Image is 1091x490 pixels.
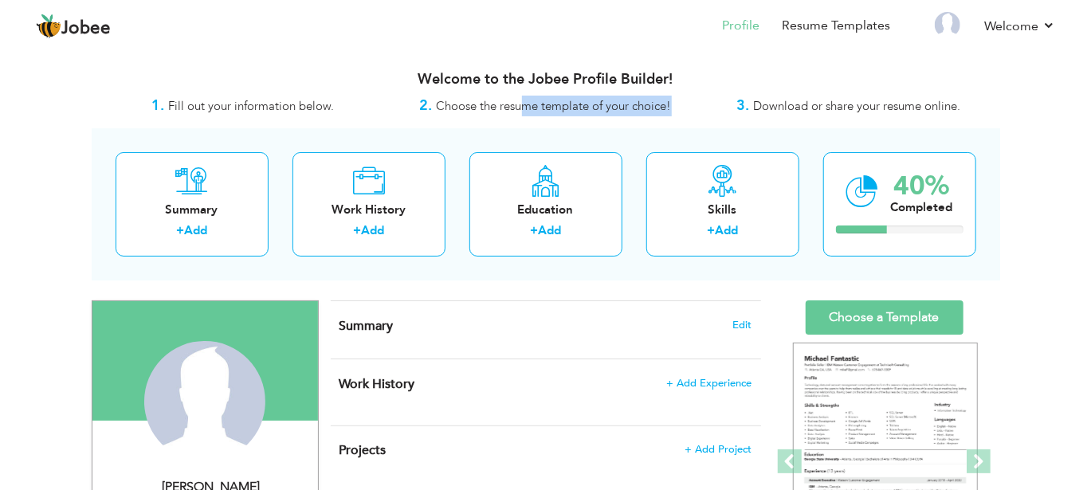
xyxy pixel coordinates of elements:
img: jobee.io [36,14,61,39]
span: Summary [339,317,393,335]
div: Summary [128,202,256,218]
label: + [353,222,361,239]
span: Jobee [61,20,111,37]
h3: Welcome to the Jobee Profile Builder! [92,72,1000,88]
span: Work History [339,375,414,393]
a: Resume Templates [782,17,890,35]
a: Jobee [36,14,111,39]
h4: This helps to highlight the project, tools and skills you have worked on. [339,442,752,458]
span: Fill out your information below. [168,98,334,114]
a: Add [184,222,207,238]
span: + Add Experience [667,378,752,389]
img: Nimarta Athwani [144,341,265,462]
span: Projects [339,441,386,459]
div: Work History [305,202,433,218]
img: Profile Img [935,12,960,37]
strong: 1. [151,96,164,116]
a: Add [538,222,561,238]
label: + [530,222,538,239]
span: + Add Project [685,444,752,455]
strong: 3. [736,96,749,116]
a: Choose a Template [806,300,963,335]
span: Choose the resume template of your choice! [437,98,672,114]
label: + [176,222,184,239]
div: Education [482,202,610,218]
span: Edit [733,319,752,331]
h4: Adding a summary is a quick and easy way to highlight your experience and interests. [339,318,752,334]
div: Completed [891,199,953,216]
span: Download or share your resume online. [753,98,960,114]
div: 40% [891,173,953,199]
h4: This helps to show the companies you have worked for. [339,376,752,392]
a: Welcome [984,17,1055,36]
label: + [707,222,715,239]
a: Add [361,222,384,238]
div: Skills [659,202,787,218]
a: Profile [722,17,759,35]
strong: 2. [420,96,433,116]
a: Add [715,222,738,238]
